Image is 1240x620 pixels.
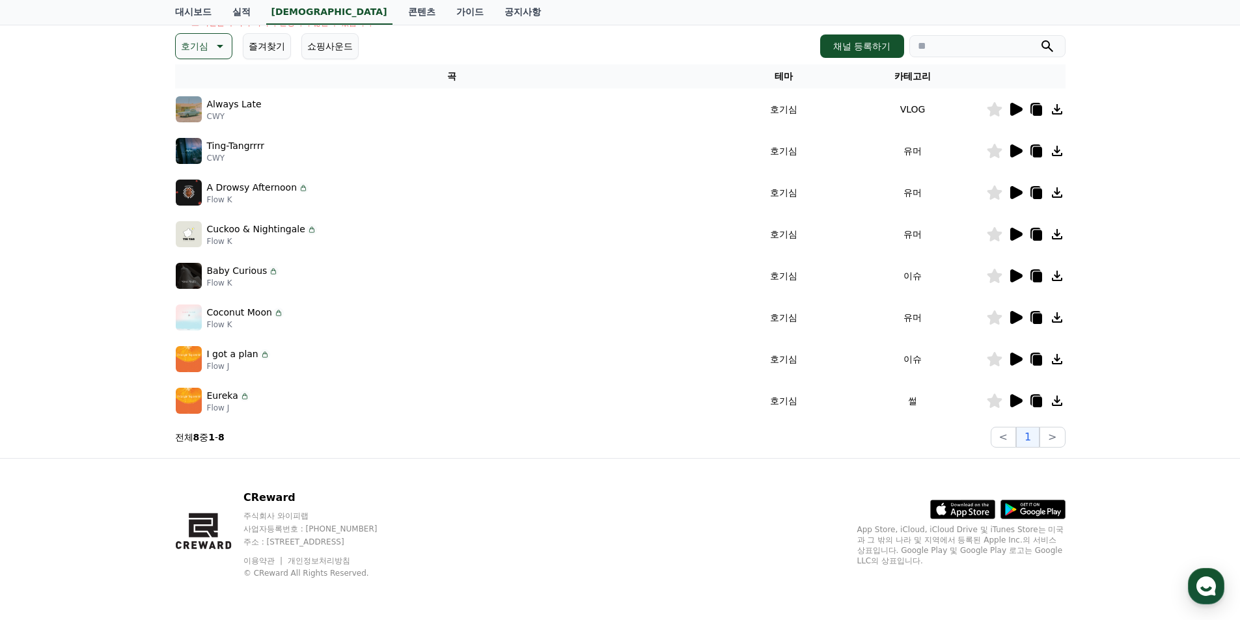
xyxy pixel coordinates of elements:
img: music [176,96,202,122]
p: 사업자등록번호 : [PHONE_NUMBER] [243,524,402,534]
img: music [176,138,202,164]
img: music [176,388,202,414]
p: Flow J [207,403,250,413]
p: 호기심 [181,37,208,55]
p: 주소 : [STREET_ADDRESS] [243,537,402,547]
strong: 1 [208,432,215,442]
td: 호기심 [728,88,840,130]
p: Always Late [207,98,262,111]
th: 테마 [728,64,840,88]
a: 설정 [168,412,250,445]
td: 유머 [840,130,986,172]
button: 1 [1016,427,1040,448]
p: 주식회사 와이피랩 [243,511,402,521]
p: Eureka [207,389,238,403]
strong: 8 [193,432,200,442]
p: Ting-Tangrrrr [207,139,264,153]
strong: 8 [218,432,225,442]
p: Flow K [207,319,284,330]
a: 홈 [4,412,86,445]
span: 설정 [201,432,217,442]
button: 채널 등록하기 [820,34,903,58]
td: 호기심 [728,255,840,297]
p: CWY [207,153,264,163]
p: © CReward All Rights Reserved. [243,568,402,578]
p: A Drowsy Afternoon [207,181,297,195]
p: Baby Curious [207,264,268,278]
th: 곡 [175,64,728,88]
p: I got a plan [207,347,258,361]
a: 개인정보처리방침 [288,556,350,565]
p: Coconut Moon [207,306,272,319]
button: 즐겨찾기 [243,33,291,59]
td: 유머 [840,213,986,255]
button: < [991,427,1016,448]
p: 전체 중 - [175,431,225,444]
td: 유머 [840,172,986,213]
p: Flow K [207,236,317,247]
span: 대화 [119,433,135,443]
button: > [1040,427,1065,448]
td: 호기심 [728,172,840,213]
td: 유머 [840,297,986,338]
td: VLOG [840,88,986,130]
span: 홈 [41,432,49,442]
p: Cuckoo & Nightingale [207,222,305,236]
p: CReward [243,490,402,505]
td: 이슈 [840,338,986,380]
p: App Store, iCloud, iCloud Drive 및 iTunes Store는 미국과 그 밖의 나라 및 지역에서 등록된 Apple Inc.의 서비스 상표입니다. Goo... [857,524,1066,566]
button: 호기심 [175,33,232,59]
a: 이용약관 [243,556,284,565]
img: music [176,180,202,206]
p: Flow K [207,195,309,205]
td: 호기심 [728,297,840,338]
p: CWY [207,111,262,122]
td: 썰 [840,380,986,422]
img: music [176,304,202,330]
img: music [176,263,202,289]
img: music [176,221,202,247]
p: Flow K [207,278,279,288]
button: 쇼핑사운드 [301,33,359,59]
td: 호기심 [728,338,840,380]
td: 이슈 [840,255,986,297]
td: 호기심 [728,130,840,172]
a: 대화 [86,412,168,445]
img: music [176,346,202,372]
td: 호기심 [728,380,840,422]
th: 카테고리 [840,64,986,88]
p: Flow J [207,361,270,371]
td: 호기심 [728,213,840,255]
